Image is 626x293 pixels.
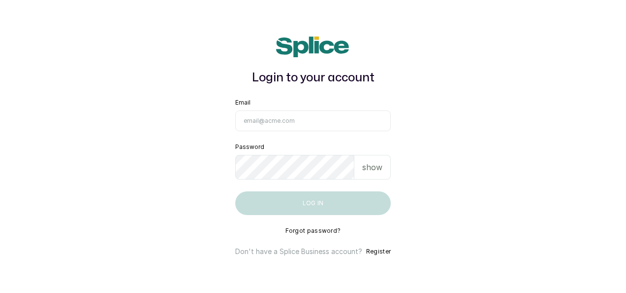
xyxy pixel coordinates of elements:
[235,143,264,151] label: Password
[285,227,341,235] button: Forgot password?
[366,247,391,256] button: Register
[235,69,391,87] h1: Login to your account
[362,161,382,173] p: show
[235,247,362,256] p: Don't have a Splice Business account?
[235,191,391,215] button: Log in
[235,99,250,107] label: Email
[235,110,391,131] input: email@acme.com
